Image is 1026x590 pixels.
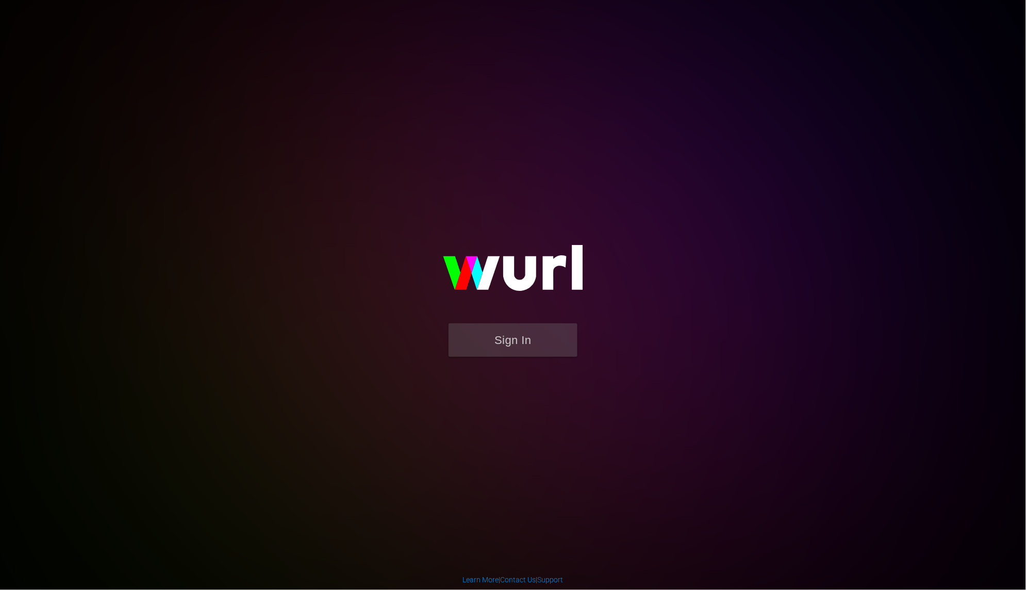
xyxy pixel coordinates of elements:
button: Sign In [449,323,577,357]
a: Support [538,576,564,584]
img: wurl-logo-on-black-223613ac3d8ba8fe6dc639794a292ebdb59501304c7dfd60c99c58986ef67473.svg [410,223,616,323]
a: Contact Us [501,576,536,584]
a: Learn More [463,576,499,584]
div: | | [463,575,564,585]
